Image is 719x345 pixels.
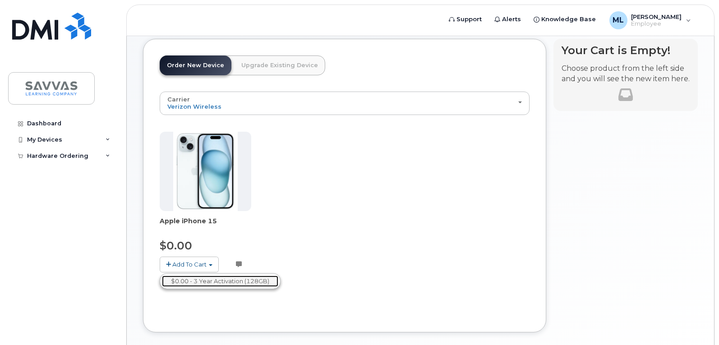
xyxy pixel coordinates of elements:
[631,13,682,20] span: [PERSON_NAME]
[162,276,278,287] a: $0.00 - 3 Year Activation (128GB)
[541,15,596,24] span: Knowledge Base
[160,92,530,115] button: Carrier Verizon Wireless
[160,239,192,252] span: $0.00
[603,11,697,29] div: Marci Lewis
[631,20,682,28] span: Employee
[456,15,482,24] span: Support
[562,44,690,56] h4: Your Cart is Empty!
[234,55,325,75] a: Upgrade Existing Device
[167,103,221,110] span: Verizon Wireless
[488,10,527,28] a: Alerts
[160,257,219,272] button: Add To Cart
[442,10,488,28] a: Support
[680,306,712,338] iframe: Messenger Launcher
[613,15,624,26] span: ML
[527,10,602,28] a: Knowledge Base
[160,55,231,75] a: Order New Device
[160,216,251,235] div: Apple iPhone 15
[167,96,190,103] span: Carrier
[502,15,521,24] span: Alerts
[172,261,207,268] span: Add To Cart
[562,64,690,84] p: Choose product from the left side and you will see the new item here.
[173,132,238,211] img: iPhone_15.png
